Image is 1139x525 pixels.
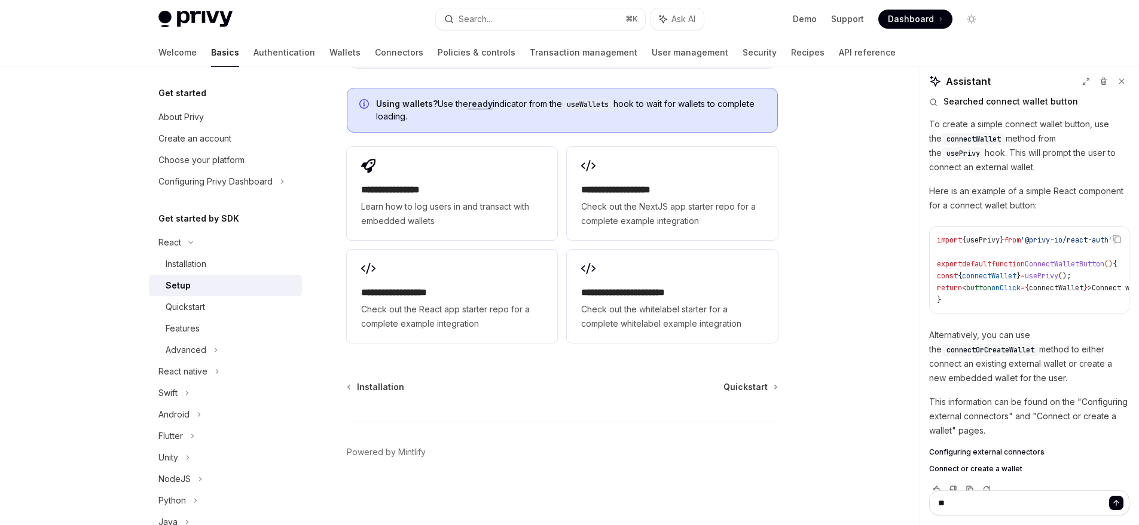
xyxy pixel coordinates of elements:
[1083,283,1088,293] span: }
[878,10,952,29] a: Dashboard
[1058,271,1071,281] span: ();
[348,381,404,393] a: Installation
[946,345,1034,355] span: connectOrCreateWallet
[946,74,991,88] span: Assistant
[158,11,233,27] img: light logo
[791,38,825,67] a: Recipes
[376,99,438,109] strong: Using wallets?
[1000,235,1004,245] span: }
[361,302,543,331] span: Check out the React app starter repo for a complete example integration
[831,13,864,25] a: Support
[1025,283,1029,293] span: {
[991,283,1021,293] span: onClick
[1025,271,1058,281] span: usePrivy
[962,10,981,29] button: Toggle dark mode
[149,149,302,171] a: Choose your platform
[567,147,777,240] a: **** **** **** ****Check out the NextJS app starter repo for a complete example integration
[1016,271,1021,281] span: }
[376,98,765,122] span: Use the indicator from the hook to wait for wallets to complete loading.
[254,38,315,67] a: Authentication
[946,134,1001,144] span: connectWallet
[166,300,205,314] div: Quickstart
[158,110,204,124] div: About Privy
[937,295,941,305] span: }
[361,199,543,228] span: Learn how to log users in and transact with embedded wallets
[888,13,934,25] span: Dashboard
[962,235,966,245] span: {
[1004,235,1021,245] span: from
[347,446,426,458] a: Powered by Mintlify
[929,328,1129,385] p: Alternatively, you can use the method to either connect an existing external wallet or create a n...
[158,472,191,486] div: NodeJS
[347,250,557,343] a: **** **** **** ***Check out the React app starter repo for a complete example integration
[329,38,361,67] a: Wallets
[1021,235,1113,245] span: '@privy-io/react-auth'
[929,96,1129,108] button: Searched connect wallet button
[149,128,302,149] a: Create an account
[158,493,186,508] div: Python
[1021,271,1025,281] span: =
[149,106,302,128] a: About Privy
[149,253,302,275] a: Installation
[929,447,1129,457] a: Configuring external connectors
[375,38,423,67] a: Connectors
[567,250,777,343] a: **** **** **** **** ***Check out the whitelabel starter for a complete whitelabel example integra...
[581,199,763,228] span: Check out the NextJS app starter repo for a complete example integration
[1025,259,1104,269] span: ConnectWalletButton
[991,259,1025,269] span: function
[929,464,1129,474] a: Connect or create a wallet
[937,259,962,269] span: export
[929,117,1129,174] p: To create a simple connect wallet button, use the method from the hook. This will prompt the user...
[958,271,962,281] span: {
[1088,283,1092,293] span: >
[158,153,245,167] div: Choose your platform
[793,13,817,25] a: Demo
[966,283,991,293] span: button
[652,38,728,67] a: User management
[929,184,1129,213] p: Here is an example of a simple React component for a connect wallet button:
[459,12,492,26] div: Search...
[158,235,181,250] div: React
[158,211,239,226] h5: Get started by SDK
[743,38,777,67] a: Security
[929,464,1022,474] span: Connect or create a wallet
[166,343,206,357] div: Advanced
[929,447,1045,457] span: Configuring external connectors
[158,364,207,379] div: React native
[158,131,231,146] div: Create an account
[357,381,404,393] span: Installation
[438,38,515,67] a: Policies & controls
[166,278,191,293] div: Setup
[946,149,980,158] span: usePrivy
[158,38,197,67] a: Welcome
[149,275,302,296] a: Setup
[359,99,371,111] svg: Info
[625,14,638,24] span: ⌘ K
[966,235,1000,245] span: usePrivy
[468,99,493,109] a: ready
[149,296,302,318] a: Quickstart
[1029,283,1083,293] span: connectWallet
[723,381,768,393] span: Quickstart
[962,259,991,269] span: default
[1109,231,1125,247] button: Copy the contents from the code block
[962,283,966,293] span: <
[671,13,695,25] span: Ask AI
[839,38,896,67] a: API reference
[166,257,206,271] div: Installation
[937,283,962,293] span: return
[158,407,190,422] div: Android
[723,381,777,393] a: Quickstart
[436,8,645,30] button: Search...⌘K
[347,147,557,240] a: **** **** **** *Learn how to log users in and transact with embedded wallets
[166,321,200,336] div: Features
[158,386,178,400] div: Swift
[211,38,239,67] a: Basics
[1021,283,1025,293] span: =
[581,302,763,331] span: Check out the whitelabel starter for a complete whitelabel example integration
[962,271,1016,281] span: connectWallet
[1113,259,1117,269] span: {
[158,174,273,189] div: Configuring Privy Dashboard
[937,235,962,245] span: import
[158,450,178,465] div: Unity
